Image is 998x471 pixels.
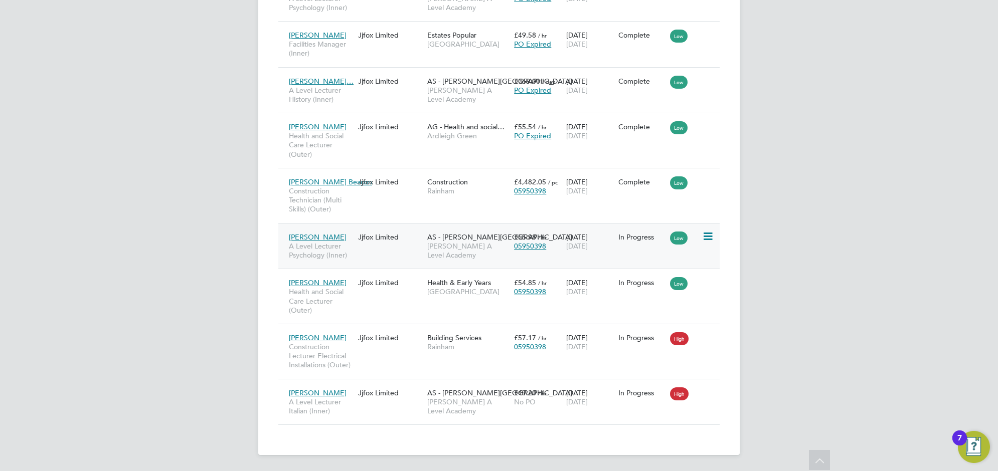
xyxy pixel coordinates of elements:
span: Low [670,76,688,89]
span: £49.20 [514,388,536,397]
span: / hr [538,279,547,287]
span: [DATE] [566,287,588,296]
div: Jjfox Limited [356,117,425,136]
span: / pc [548,178,558,186]
span: £55.54 [514,122,536,131]
span: 05950398 [514,342,546,351]
div: Jjfox Limited [356,273,425,292]
div: Jjfox Limited [356,227,425,247]
span: AG - Health and social… [427,122,505,131]
a: [PERSON_NAME]A Level Lecturer Italian (Inner)Jjfox LimitedAS - [PERSON_NAME][GEOGRAPHIC_DATA][PER... [286,383,720,391]
span: £57.17 [514,333,536,342]
div: [DATE] [564,273,616,301]
span: [GEOGRAPHIC_DATA] [427,40,509,49]
span: No PO [514,397,536,406]
span: [DATE] [566,242,588,251]
span: [PERSON_NAME] [289,333,347,342]
span: / day [542,78,555,85]
span: PO Expired [514,86,551,95]
div: 7 [957,438,962,451]
span: Low [670,277,688,290]
span: / hr [538,32,547,39]
span: £49.58 [514,31,536,40]
span: Ardleigh Green [427,131,509,140]
span: [PERSON_NAME] [289,388,347,397]
button: Open Resource Center, 7 new notifications [958,431,990,463]
div: [DATE] [564,328,616,356]
span: PO Expired [514,40,551,49]
span: Health and Social Care Lecturer (Outer) [289,287,353,315]
span: [PERSON_NAME] [289,31,347,40]
a: [PERSON_NAME]Health and Social Care Lecturer (Outer)Jjfox LimitedHealth & Early Years[GEOGRAPHIC_... [286,273,720,281]
a: [PERSON_NAME] BeaconConstruction Technician (Multi Skills) (Outer)Jjfox LimitedConstructionRainha... [286,172,720,180]
span: / hr [538,123,547,131]
span: Construction [427,177,468,186]
span: Estates Popular [427,31,476,40]
span: Rainham [427,186,509,195]
a: [PERSON_NAME]Facilities Manager (Inner)Jjfox LimitedEstates Popular[GEOGRAPHIC_DATA]£49.58 / hrPO... [286,25,720,34]
span: High [670,387,689,400]
a: [PERSON_NAME]Health and Social Care Lecturer (Outer)Jjfox LimitedAG - Health and social…Ardleigh ... [286,117,720,125]
div: [DATE] [564,26,616,54]
a: [PERSON_NAME]…A Level Lecturer History (Inner)Jjfox LimitedAS - [PERSON_NAME][GEOGRAPHIC_DATA][PE... [286,71,720,80]
div: [DATE] [564,172,616,200]
span: / hr [538,233,547,241]
span: / hr [538,334,547,342]
div: [DATE] [564,383,616,411]
div: [DATE] [564,227,616,256]
span: AS - [PERSON_NAME][GEOGRAPHIC_DATA] [427,77,572,86]
span: [DATE] [566,131,588,140]
span: Low [670,231,688,245]
div: In Progress [618,388,666,397]
span: Low [670,121,688,134]
span: 05950398 [514,242,546,251]
div: In Progress [618,232,666,242]
div: [DATE] [564,117,616,145]
span: Rainham [427,342,509,351]
span: £4,482.05 [514,177,546,186]
span: Construction Technician (Multi Skills) (Outer) [289,186,353,214]
span: Low [670,176,688,189]
span: AS - [PERSON_NAME][GEOGRAPHIC_DATA] [427,232,572,242]
span: Building Services [427,333,481,342]
div: Jjfox Limited [356,172,425,191]
span: [PERSON_NAME] [289,122,347,131]
span: [DATE] [566,397,588,406]
span: Health & Early Years [427,278,491,287]
span: £369.00 [514,77,540,86]
span: High [670,332,689,345]
span: £54.85 [514,278,536,287]
div: In Progress [618,333,666,342]
span: [PERSON_NAME] A Level Academy [427,86,509,104]
span: [DATE] [566,40,588,49]
span: Health and Social Care Lecturer (Outer) [289,131,353,159]
div: Complete [618,77,666,86]
div: Jjfox Limited [356,72,425,91]
span: A Level Lecturer Psychology (Inner) [289,242,353,260]
div: [DATE] [564,72,616,100]
div: In Progress [618,278,666,287]
div: Complete [618,177,666,186]
span: [DATE] [566,86,588,95]
span: [PERSON_NAME] Beacon [289,177,372,186]
span: [PERSON_NAME] [289,278,347,287]
span: [PERSON_NAME]… [289,77,354,86]
span: Construction Lecturer Electrical Installations (Outer) [289,342,353,370]
span: [DATE] [566,342,588,351]
span: / hr [538,389,547,397]
span: A Level Lecturer Italian (Inner) [289,397,353,415]
div: Jjfox Limited [356,383,425,402]
span: 05950398 [514,186,546,195]
span: £55.98 [514,232,536,242]
span: PO Expired [514,131,551,140]
div: Complete [618,31,666,40]
span: A Level Lecturer History (Inner) [289,86,353,104]
span: [GEOGRAPHIC_DATA] [427,287,509,296]
div: Complete [618,122,666,131]
span: Low [670,30,688,43]
a: [PERSON_NAME]A Level Lecturer Psychology (Inner)Jjfox LimitedAS - [PERSON_NAME][GEOGRAPHIC_DATA][... [286,227,720,235]
a: [PERSON_NAME]Construction Lecturer Electrical Installations (Outer)Jjfox LimitedBuilding Services... [286,328,720,336]
span: [PERSON_NAME] A Level Academy [427,397,509,415]
span: 05950398 [514,287,546,296]
div: Jjfox Limited [356,328,425,347]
